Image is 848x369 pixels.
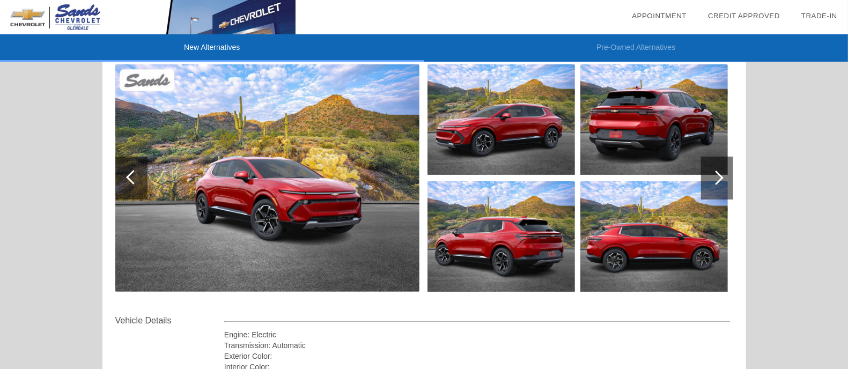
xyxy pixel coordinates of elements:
[224,340,731,351] div: Transmission: Automatic
[580,181,728,292] img: image.aspx
[115,64,419,292] img: image.aspx
[224,329,731,340] div: Engine: Electric
[427,181,575,292] img: image.aspx
[115,314,224,327] div: Vehicle Details
[632,12,687,20] a: Appointment
[801,12,837,20] a: Trade-In
[708,12,780,20] a: Credit Approved
[224,351,731,361] div: Exterior Color:
[427,64,575,175] img: image.aspx
[580,64,728,175] img: image.aspx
